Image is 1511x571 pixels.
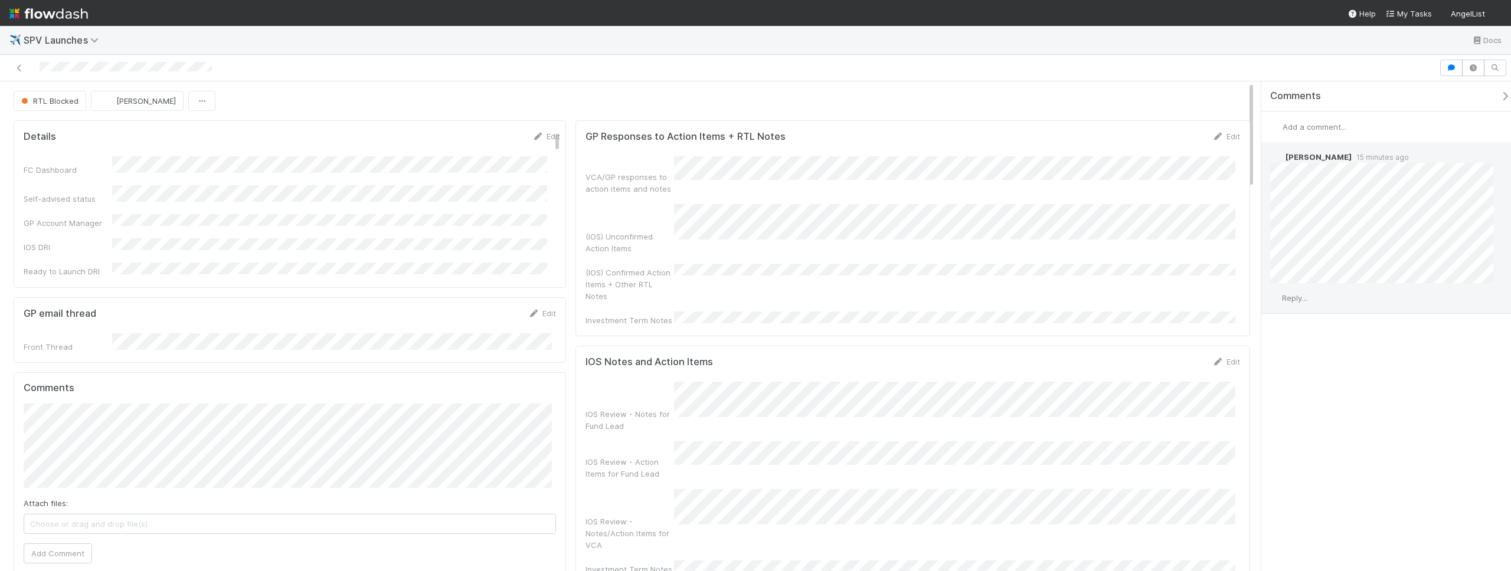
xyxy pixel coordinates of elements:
a: Edit [1212,357,1240,366]
a: Edit [528,309,556,318]
span: Reply... [1282,293,1307,303]
a: Edit [1212,132,1240,141]
div: FC Dashboard [24,164,112,176]
div: (IOS) Confirmed Action Items + Other RTL Notes [586,267,674,302]
div: Investment Term Notes [586,314,674,326]
a: Edit [532,132,560,141]
img: avatar_04f2f553-352a-453f-b9fb-c6074dc60769.png [101,95,113,107]
h5: Comments [24,382,556,394]
h5: GP Responses to Action Items + RTL Notes [586,131,786,143]
img: avatar_0a9e60f7-03da-485c-bb15-a40c44fcec20.png [1270,293,1282,304]
a: Docs [1471,33,1502,47]
img: avatar_04f2f553-352a-453f-b9fb-c6074dc60769.png [1270,151,1282,163]
div: IOS Review - Action Items for Fund Lead [586,456,674,480]
div: IOS DRI [24,241,112,253]
span: [PERSON_NAME] [1286,152,1352,162]
h5: Details [24,131,56,143]
span: My Tasks [1385,9,1432,18]
div: VCA/GP responses to action items and notes [586,171,674,195]
div: (IOS) Unconfirmed Action Items [586,231,674,254]
div: Self-advised status [24,193,112,205]
span: [PERSON_NAME] [116,96,176,106]
div: Help [1348,8,1376,19]
span: Choose or drag and drop file(s) [24,514,555,533]
h5: IOS Notes and Action Items [586,356,713,368]
div: Front Thread [24,341,112,353]
button: [PERSON_NAME] [91,91,184,111]
div: GP Account Manager [24,217,112,229]
img: logo-inverted-e16ddd16eac7371096b0.svg [9,4,88,24]
div: Ready to Launch DRI [24,265,112,277]
span: Add a comment... [1283,122,1346,132]
div: IOS Review - Notes/Action Items for VCA [586,516,674,551]
span: 15 minutes ago [1352,153,1409,162]
span: ✈️ [9,35,21,45]
span: Comments [1270,90,1321,102]
label: Attach files: [24,497,68,509]
span: SPV Launches [24,34,104,46]
div: IOS Review - Notes for Fund Lead [586,408,674,432]
img: avatar_0a9e60f7-03da-485c-bb15-a40c44fcec20.png [1271,121,1283,133]
span: AngelList [1451,9,1485,18]
button: Add Comment [24,543,92,563]
a: My Tasks [1385,8,1432,19]
img: avatar_0a9e60f7-03da-485c-bb15-a40c44fcec20.png [1490,8,1502,20]
h5: GP email thread [24,308,96,320]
